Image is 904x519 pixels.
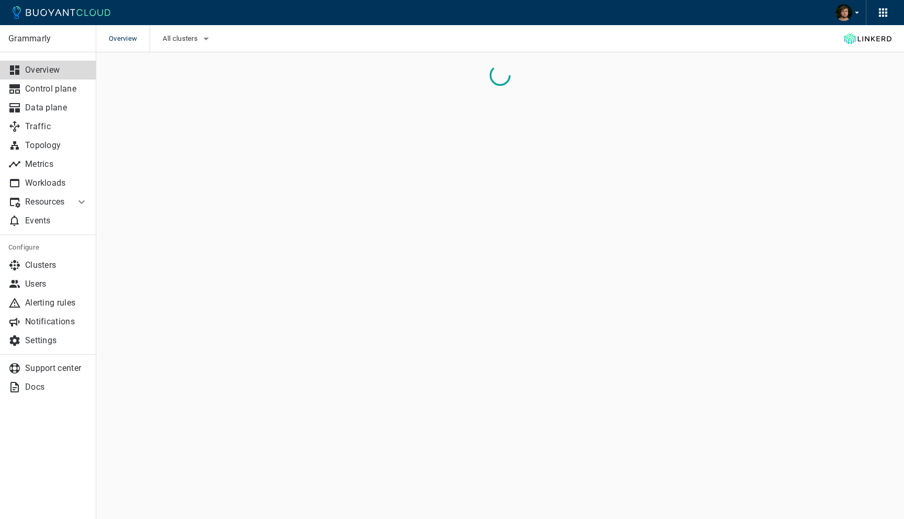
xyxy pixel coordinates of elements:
h5: Configure [8,243,88,252]
p: Control plane [25,84,88,94]
p: Grammarly [8,33,87,44]
p: Users [25,279,88,289]
p: Workloads [25,178,88,188]
p: Data plane [25,103,88,113]
p: Docs [25,382,88,392]
span: Overview [109,25,150,52]
p: Topology [25,140,88,151]
img: Dima Shevchuk [835,4,852,21]
p: Overview [25,65,88,75]
p: Events [25,216,88,226]
p: Resources [25,197,67,207]
p: Metrics [25,159,88,170]
p: Support center [25,363,88,374]
p: Clusters [25,260,88,270]
button: All clusters [163,31,212,47]
span: All clusters [163,35,200,43]
p: Alerting rules [25,298,88,308]
p: Traffic [25,121,88,132]
p: Settings [25,335,88,346]
p: Notifications [25,317,88,327]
